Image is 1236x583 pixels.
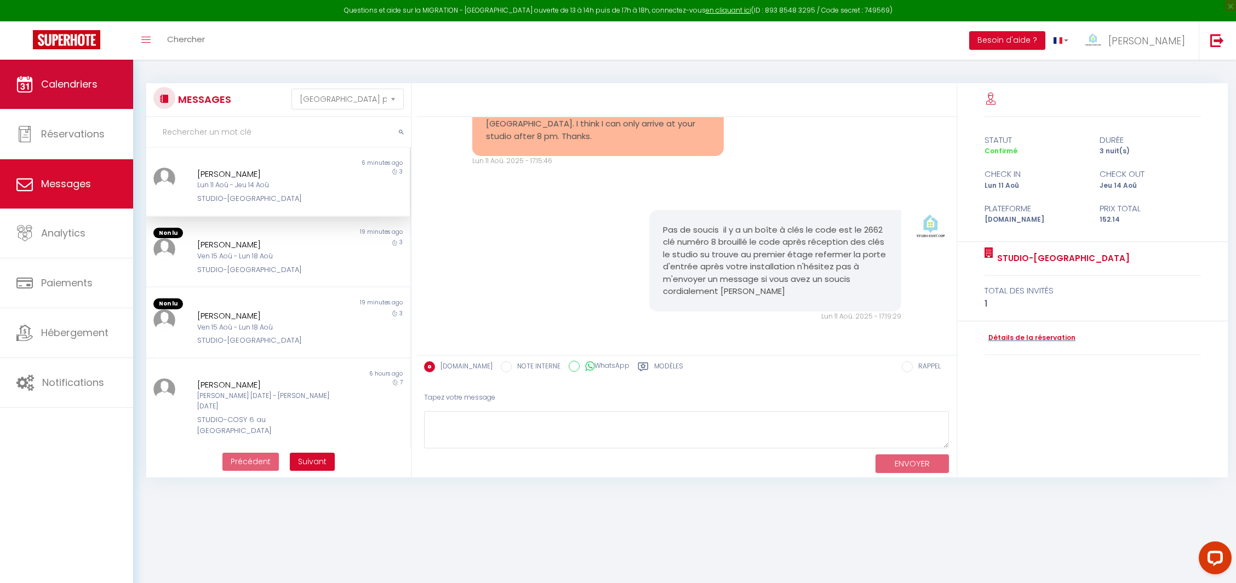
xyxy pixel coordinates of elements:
[1077,21,1199,60] a: ... [PERSON_NAME]
[41,226,85,240] span: Analytics
[1092,168,1208,181] div: check out
[41,326,108,339] span: Hébergement
[231,456,271,467] span: Précédent
[977,202,1093,215] div: Plateforme
[1092,146,1208,157] div: 3 nuit(s)
[197,168,336,181] div: [PERSON_NAME]
[649,311,901,322] div: Lun 11 Aoû. 2025 - 17:19:29
[472,156,724,166] div: Lun 11 Aoû. 2025 - 17:15:46
[985,146,1017,155] span: Confirmé
[977,181,1093,191] div: Lun 11 Aoû
[278,228,409,239] div: 19 minutes ago
[278,370,409,378] div: 6 hours ago
[159,21,213,60] a: Chercher
[197,378,336,391] div: [PERSON_NAME]
[985,284,1201,297] div: total des invités
[197,322,336,333] div: Ven 15 Aoû - Lun 18 Aoû
[915,210,946,247] img: ...
[33,30,100,49] img: Super Booking
[197,414,336,437] div: STUDIO-COSY 6 au [GEOGRAPHIC_DATA]
[1092,181,1208,191] div: Jeu 14 Aoû
[913,361,941,373] label: RAPPEL
[399,168,403,176] span: 3
[1190,537,1236,583] iframe: LiveChat chat widget
[197,193,336,204] div: STUDIO-[GEOGRAPHIC_DATA]
[512,361,560,373] label: NOTE INTERNE
[197,180,336,191] div: Lun 11 Aoû - Jeu 14 Aoû
[222,453,279,471] button: Previous
[175,87,231,112] h3: MESSAGES
[435,361,493,373] label: [DOMAIN_NAME]
[41,177,91,191] span: Messages
[399,309,403,318] span: 3
[197,251,336,262] div: Ven 15 Aoû - Lun 18 Aoû
[663,224,887,298] pre: Pas de soucis il y a un boîte à clés le code est le 2662 clé numéro 8 brouillé le code après réce...
[1092,202,1208,215] div: Prix total
[400,378,403,386] span: 7
[969,31,1045,50] button: Besoin d'aide ?
[197,238,336,251] div: [PERSON_NAME]
[875,454,949,474] button: ENVOYER
[706,5,751,15] a: en cliquant ici
[486,93,710,142] pre: Hi [PERSON_NAME], sorry a bit later than expected. I am setting off now to drive from my last res...
[993,252,1130,265] a: STUDIO-[GEOGRAPHIC_DATA]
[278,298,409,309] div: 19 minutes ago
[290,453,335,471] button: Next
[153,298,183,309] span: Non lu
[278,159,409,168] div: 6 minutes ago
[399,238,403,246] span: 3
[197,264,336,275] div: STUDIO-[GEOGRAPHIC_DATA]
[41,276,93,290] span: Paiements
[153,238,175,260] img: ...
[197,335,336,346] div: STUDIO-[GEOGRAPHIC_DATA]
[1085,31,1101,51] img: ...
[424,384,949,411] div: Tapez votre message
[1092,215,1208,225] div: 152.14
[977,168,1093,181] div: check in
[146,117,411,148] input: Rechercher un mot clé
[1108,34,1185,48] span: [PERSON_NAME]
[298,456,327,467] span: Suivant
[977,215,1093,225] div: [DOMAIN_NAME]
[41,77,98,91] span: Calendriers
[985,333,1075,343] a: Détails de la réservation
[1092,134,1208,147] div: durée
[153,378,175,400] img: ...
[1210,33,1224,47] img: logout
[977,134,1093,147] div: statut
[153,168,175,189] img: ...
[654,361,683,375] label: Modèles
[197,391,336,412] div: [PERSON_NAME] [DATE] - [PERSON_NAME] [DATE]
[42,376,104,389] span: Notifications
[985,297,1201,310] div: 1
[41,127,105,141] span: Réservations
[580,361,630,373] label: WhatsApp
[153,309,175,331] img: ...
[197,309,336,322] div: [PERSON_NAME]
[153,228,183,239] span: Non lu
[167,33,205,45] span: Chercher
